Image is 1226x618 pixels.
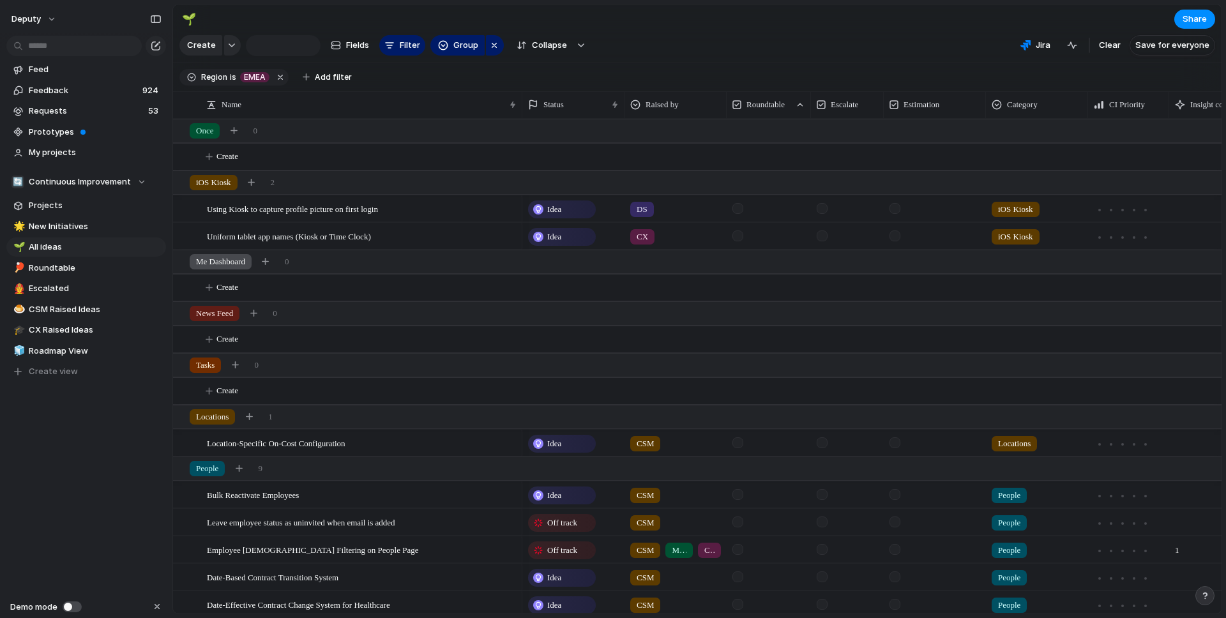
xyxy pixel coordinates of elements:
[11,241,24,253] button: 🌱
[196,176,231,189] span: iOS Kiosk
[547,544,577,557] span: Off track
[746,98,785,111] span: Roundtable
[201,72,227,83] span: Region
[182,10,196,27] div: 🌱
[346,39,369,52] span: Fields
[6,237,166,257] div: 🌱All ideas
[11,324,24,336] button: 🎓
[6,60,166,79] a: Feed
[258,462,262,475] span: 9
[29,365,78,378] span: Create view
[637,203,647,216] span: DS
[29,63,162,76] span: Feed
[547,437,561,450] span: Idea
[216,333,238,345] span: Create
[1109,98,1145,111] span: CI Priority
[29,176,131,188] span: Continuous Improvement
[1135,39,1209,52] span: Save for everyone
[6,362,166,381] button: Create view
[1099,39,1121,52] span: Clear
[13,302,22,317] div: 🍮
[509,35,573,56] button: Collapse
[6,342,166,361] a: 🧊Roadmap View
[6,300,166,319] div: 🍮CSM Raised Ideas
[1130,35,1215,56] button: Save for everyone
[29,324,162,336] span: CX Raised Ideas
[207,597,390,612] span: Date-Effective Contract Change System for Healthcare
[11,345,24,358] button: 🧊
[29,303,162,316] span: CSM Raised Ideas
[637,544,654,557] span: CSM
[831,98,858,111] span: Escalate
[998,516,1020,529] span: People
[998,544,1020,557] span: People
[998,489,1020,502] span: People
[1170,537,1184,557] span: 1
[10,601,57,614] span: Demo mode
[271,176,275,189] span: 2
[6,196,166,215] a: Projects
[400,39,420,52] span: Filter
[11,282,24,295] button: 👨‍🚒
[637,230,648,243] span: CX
[998,203,1033,216] span: iOS Kiosk
[207,435,345,450] span: Location-Specific On-Cost Configuration
[704,544,715,557] span: CX
[230,72,236,83] span: is
[547,489,561,502] span: Idea
[222,98,241,111] span: Name
[904,98,939,111] span: Estimation
[29,345,162,358] span: Roadmap View
[6,172,166,192] button: 🔄Continuous Improvement
[637,489,654,502] span: CSM
[207,515,395,529] span: Leave employee status as uninvited when email is added
[543,98,564,111] span: Status
[187,39,216,52] span: Create
[547,599,561,612] span: Idea
[11,220,24,233] button: 🌟
[148,105,161,117] span: 53
[207,487,299,502] span: Bulk Reactivate Employees
[1015,36,1056,55] button: Jira
[207,229,371,243] span: Uniform tablet app names (Kiosk or Time Clock)
[430,35,485,56] button: Group
[13,343,22,358] div: 🧊
[998,437,1031,450] span: Locations
[6,81,166,100] a: Feedback924
[646,98,679,111] span: Raised by
[547,203,561,216] span: Idea
[637,516,654,529] span: CSM
[11,13,41,26] span: deputy
[672,544,686,557] span: Marketing
[6,102,166,121] a: Requests53
[196,359,215,372] span: Tasks
[379,35,425,56] button: Filter
[29,220,162,233] span: New Initiatives
[29,126,162,139] span: Prototypes
[295,68,359,86] button: Add filter
[6,279,166,298] a: 👨‍🚒Escalated
[6,143,166,162] a: My projects
[179,35,222,56] button: Create
[29,199,162,212] span: Projects
[11,303,24,316] button: 🍮
[1094,35,1126,56] button: Clear
[453,39,478,52] span: Group
[29,84,139,97] span: Feedback
[253,124,257,137] span: 0
[268,411,273,423] span: 1
[29,105,144,117] span: Requests
[13,260,22,275] div: 🏓
[196,255,245,268] span: Me Dashboard
[6,320,166,340] a: 🎓CX Raised Ideas
[547,516,577,529] span: Off track
[196,411,229,423] span: Locations
[196,462,218,475] span: People
[6,217,166,236] div: 🌟New Initiatives
[29,146,162,159] span: My projects
[1007,98,1038,111] span: Category
[29,262,162,275] span: Roundtable
[637,571,654,584] span: CSM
